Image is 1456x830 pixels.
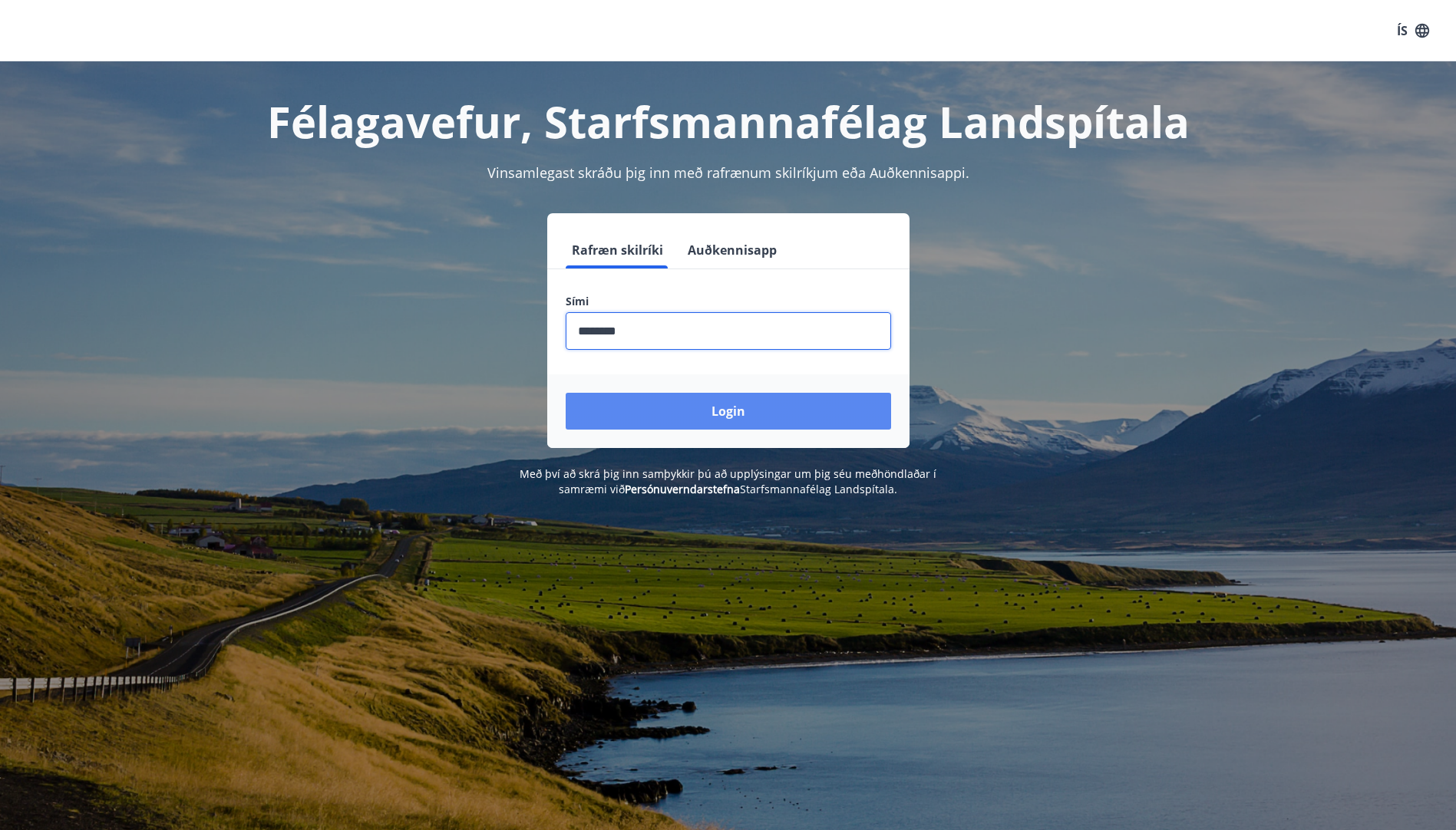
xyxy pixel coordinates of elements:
[682,232,783,268] button: Auðkennisapp
[194,92,1263,150] h1: Félagavefur, Starfsmannafélag Landspítala
[566,294,891,309] label: Sími
[566,232,669,268] button: Rafræn skilríki
[487,163,969,182] span: Vinsamlegast skráðu þig inn með rafrænum skilríkjum eða Auðkennisappi.
[566,393,891,430] button: Login
[1388,17,1438,44] button: ÍS
[625,482,740,496] a: Persónuverndarstefna
[520,466,936,496] span: Með því að skrá þig inn samþykkir þú að upplýsingar um þig séu meðhöndlaðar í samræmi við Starfsm...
